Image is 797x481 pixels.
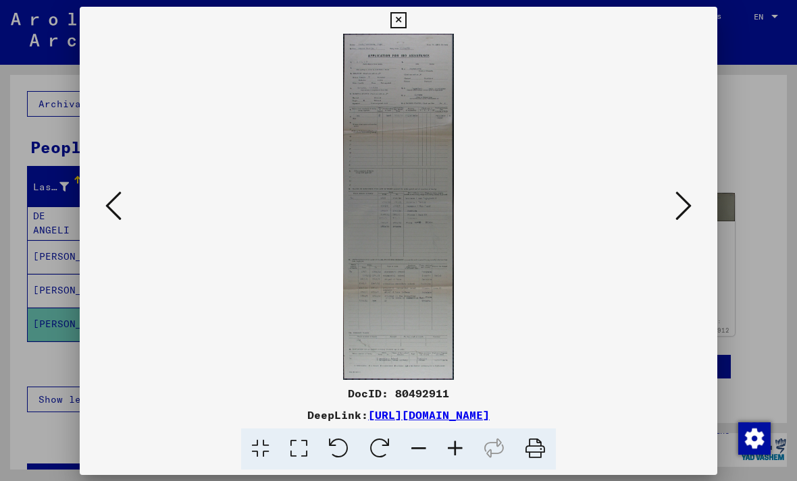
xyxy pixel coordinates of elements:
div: Change consent [738,422,770,454]
div: DeepLink: [80,407,717,423]
img: Change consent [738,422,771,455]
div: DocID: 80492911 [80,385,717,401]
a: [URL][DOMAIN_NAME] [368,408,490,422]
img: 001.jpg [126,34,671,380]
